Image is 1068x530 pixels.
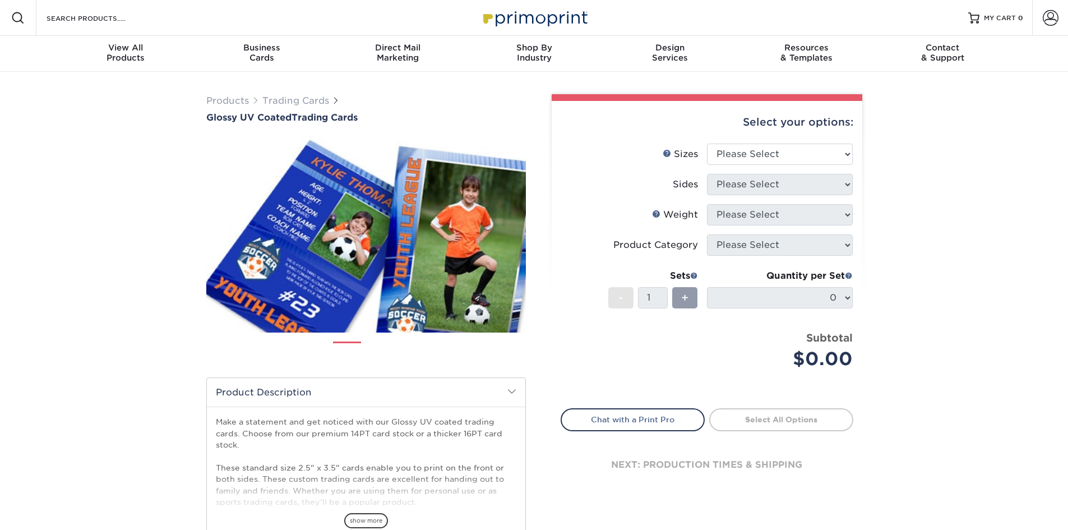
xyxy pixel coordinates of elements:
[613,238,698,252] div: Product Category
[193,43,330,53] span: Business
[1018,14,1023,22] span: 0
[206,112,526,123] a: Glossy UV CoatedTrading Cards
[330,43,466,63] div: Marketing
[58,36,194,72] a: View AllProducts
[608,269,698,283] div: Sets
[602,43,738,63] div: Services
[602,43,738,53] span: Design
[707,269,853,283] div: Quantity per Set
[466,43,602,63] div: Industry
[875,36,1011,72] a: Contact& Support
[330,36,466,72] a: Direct MailMarketing
[206,112,292,123] span: Glossy UV Coated
[738,43,875,53] span: Resources
[207,378,525,407] h2: Product Description
[58,43,194,63] div: Products
[466,43,602,53] span: Shop By
[673,178,698,191] div: Sides
[738,36,875,72] a: Resources& Templates
[663,148,698,161] div: Sizes
[193,43,330,63] div: Cards
[344,513,388,528] span: show more
[738,43,875,63] div: & Templates
[984,13,1016,23] span: MY CART
[681,289,688,306] span: +
[206,112,526,123] h1: Trading Cards
[193,36,330,72] a: BusinessCards
[561,408,705,431] a: Chat with a Print Pro
[618,289,623,306] span: -
[262,95,329,106] a: Trading Cards
[715,345,853,372] div: $0.00
[466,36,602,72] a: Shop ByIndustry
[875,43,1011,53] span: Contact
[561,431,853,499] div: next: production times & shipping
[58,43,194,53] span: View All
[561,101,853,144] div: Select your options:
[206,95,249,106] a: Products
[371,337,399,365] img: Trading Cards 02
[478,6,590,30] img: Primoprint
[602,36,738,72] a: DesignServices
[45,11,155,25] input: SEARCH PRODUCTS.....
[652,208,698,222] div: Weight
[333,338,361,366] img: Trading Cards 01
[330,43,466,53] span: Direct Mail
[875,43,1011,63] div: & Support
[206,124,526,345] img: Glossy UV Coated 01
[709,408,853,431] a: Select All Options
[806,331,853,344] strong: Subtotal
